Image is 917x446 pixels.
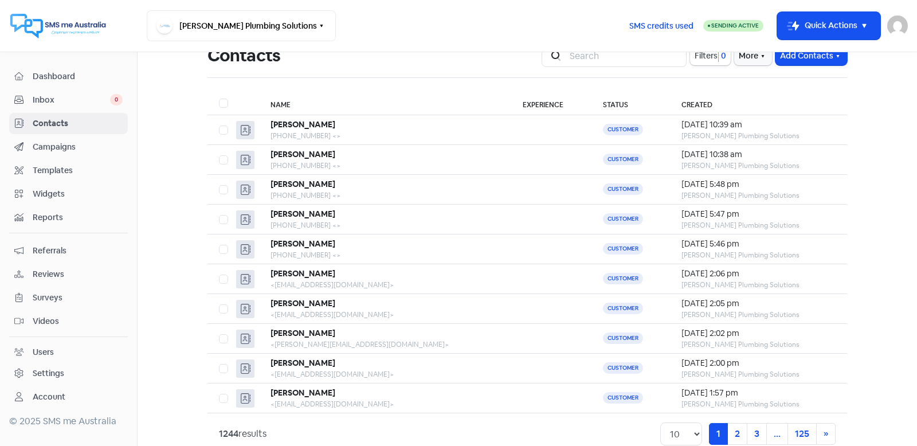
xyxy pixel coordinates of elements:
b: [PERSON_NAME] [271,298,335,308]
span: Customer [603,392,643,404]
span: Customer [603,273,643,284]
div: Settings [33,367,64,380]
a: 3 [747,423,767,445]
a: Reviews [9,264,128,285]
div: [PERSON_NAME] Plumbing Solutions [681,220,836,230]
span: Customer [603,183,643,195]
b: [PERSON_NAME] [271,268,335,279]
input: Search [563,44,687,67]
a: Sending Active [703,19,763,33]
a: Contacts [9,113,128,134]
div: [PERSON_NAME] Plumbing Solutions [681,369,836,380]
div: <[EMAIL_ADDRESS][DOMAIN_NAME]> [271,369,500,380]
div: [PERSON_NAME] Plumbing Solutions [681,250,836,260]
div: <[PERSON_NAME][EMAIL_ADDRESS][DOMAIN_NAME]> [271,339,500,350]
span: Videos [33,315,123,327]
span: Customer [603,124,643,135]
span: Templates [33,165,123,177]
div: [DATE] 2:05 pm [681,298,836,310]
button: Filters0 [690,46,731,65]
span: Referrals [33,245,123,257]
div: [DATE] 2:00 pm [681,357,836,369]
span: Customer [603,154,643,165]
a: Campaigns [9,136,128,158]
div: Users [33,346,54,358]
b: [PERSON_NAME] [271,179,335,189]
span: Reports [33,212,123,224]
span: Customer [603,243,643,255]
b: [PERSON_NAME] [271,328,335,338]
b: [PERSON_NAME] [271,388,335,398]
b: [PERSON_NAME] [271,209,335,219]
div: <[EMAIL_ADDRESS][DOMAIN_NAME]> [271,310,500,320]
a: Widgets [9,183,128,205]
a: Next [816,423,836,445]
b: [PERSON_NAME] [271,238,335,249]
button: More [734,46,772,65]
div: [DATE] 2:02 pm [681,327,836,339]
span: 0 [719,50,726,62]
div: © 2025 SMS me Australia [9,414,128,428]
div: [PHONE_NUMBER] <> [271,190,500,201]
b: [PERSON_NAME] [271,149,335,159]
a: Settings [9,363,128,384]
div: [PERSON_NAME] Plumbing Solutions [681,310,836,320]
span: Campaigns [33,141,123,153]
div: [PERSON_NAME] Plumbing Solutions [681,339,836,350]
span: Customer [603,362,643,374]
span: Widgets [33,188,123,200]
span: Customer [603,303,643,314]
th: Created [670,92,847,115]
a: Templates [9,160,128,181]
a: SMS credits used [620,19,703,31]
a: Videos [9,311,128,332]
div: [PERSON_NAME] Plumbing Solutions [681,161,836,171]
b: [PERSON_NAME] [271,358,335,368]
a: Users [9,342,128,363]
th: Name [259,92,511,115]
a: Referrals [9,240,128,261]
div: <[EMAIL_ADDRESS][DOMAIN_NAME]> [271,280,500,290]
div: [PERSON_NAME] Plumbing Solutions [681,399,836,409]
img: User [887,15,908,36]
span: 0 [110,94,123,105]
div: [PERSON_NAME] Plumbing Solutions [681,131,836,141]
button: Add Contacts [775,46,847,65]
span: Customer [603,213,643,225]
div: [DATE] 5:48 pm [681,178,836,190]
span: SMS credits used [629,20,693,32]
span: Sending Active [711,22,759,29]
a: Reports [9,207,128,228]
a: 2 [727,423,747,445]
a: 125 [787,423,817,445]
div: [DATE] 5:47 pm [681,208,836,220]
div: [PERSON_NAME] Plumbing Solutions [681,280,836,290]
div: <[EMAIL_ADDRESS][DOMAIN_NAME]> [271,399,500,409]
div: results [219,427,267,441]
button: Quick Actions [777,12,880,40]
b: [PERSON_NAME] [271,119,335,130]
a: ... [766,423,788,445]
th: Experience [511,92,591,115]
div: [DATE] 10:39 am [681,119,836,131]
div: [DATE] 2:06 pm [681,268,836,280]
a: Account [9,386,128,408]
span: Reviews [33,268,123,280]
a: Dashboard [9,66,128,87]
div: [DATE] 10:38 am [681,148,836,161]
div: [PHONE_NUMBER] <> [271,131,500,141]
a: Surveys [9,287,128,308]
div: Account [33,391,65,403]
span: Customer [603,332,643,344]
div: [DATE] 1:57 pm [681,387,836,399]
h1: Contacts [207,37,280,74]
div: [PHONE_NUMBER] <> [271,250,500,260]
div: [PERSON_NAME] Plumbing Solutions [681,190,836,201]
span: Inbox [33,94,110,106]
span: Dashboard [33,71,123,83]
span: Filters [695,50,718,62]
th: Status [591,92,671,115]
div: [PHONE_NUMBER] <> [271,161,500,171]
button: [PERSON_NAME] Plumbing Solutions [147,10,336,41]
span: Surveys [33,292,123,304]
